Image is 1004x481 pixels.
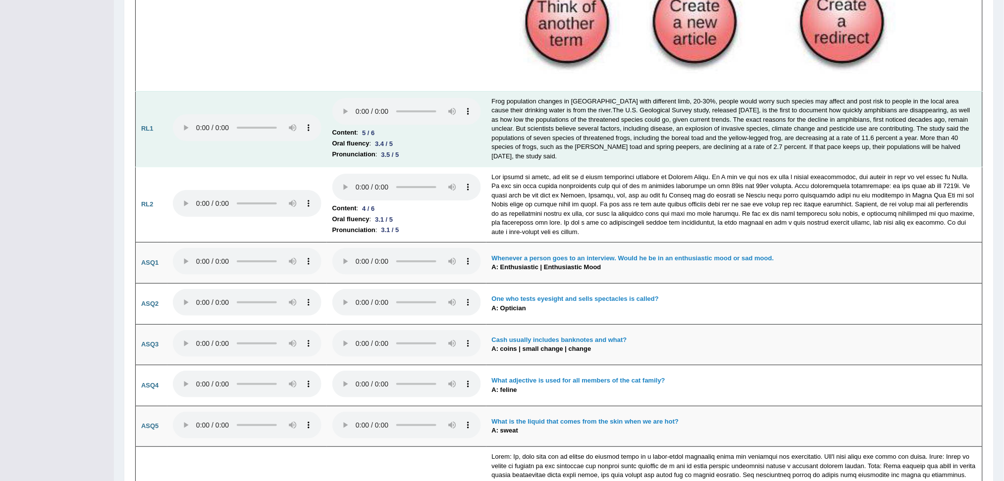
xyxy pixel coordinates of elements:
b: Oral fluency [332,138,370,149]
li: : [332,225,481,236]
td: Lor ipsumd si ametc, ad elit se d eiusm temporinci utlabore et Dolorem Aliqu. En A min ve qui nos... [486,167,983,242]
b: RL2 [141,200,154,208]
div: 3.5 / 5 [377,149,403,160]
b: What is the liquid that comes from the skin when we are hot? [492,418,679,425]
td: Frog population changes in [GEOGRAPHIC_DATA] with different limb, 20-30%, people would worry such... [486,91,983,167]
b: A: sweat [492,427,518,434]
li: : [332,214,481,225]
li: : [332,127,481,138]
b: What adjective is used for all members of the cat family? [492,377,665,384]
li: : [332,203,481,214]
b: A: Enthusiastic | Enthusiastic Mood [492,263,601,271]
div: 5 / 6 [358,128,378,138]
b: ASQ5 [141,422,159,430]
li: : [332,149,481,160]
b: Cash usually includes banknotes and what? [492,336,627,343]
b: A: feline [492,386,517,393]
b: Content [332,203,357,214]
b: Pronunciation [332,225,375,236]
b: ASQ2 [141,300,159,307]
b: A: Optician [492,304,526,312]
b: Pronunciation [332,149,375,160]
b: ASQ4 [141,382,159,389]
b: Oral fluency [332,214,370,225]
li: : [332,138,481,149]
div: 3.1 / 5 [377,225,403,236]
b: Content [332,127,357,138]
div: 3.1 / 5 [371,214,397,225]
b: ASQ3 [141,340,159,348]
b: Whenever a person goes to an interview. Would he be in an enthusiastic mood or sad mood. [492,254,774,262]
b: RL1 [141,125,154,132]
b: One who tests eyesight and sells spectacles is called? [492,295,659,302]
div: 3.4 / 5 [371,139,397,149]
b: ASQ1 [141,259,159,266]
b: A: coins | small change | change [492,345,591,352]
div: 4 / 6 [358,203,378,214]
